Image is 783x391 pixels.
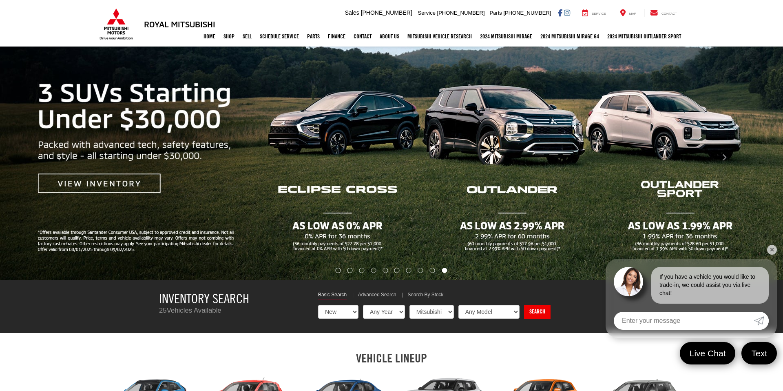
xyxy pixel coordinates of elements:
[324,26,349,47] a: Finance
[361,9,412,16] span: [PHONE_NUMBER]
[564,9,570,16] a: Instagram: Click to visit our Instagram page
[524,305,551,319] a: Search
[409,305,454,319] select: Choose Make from the dropdown
[394,268,400,273] li: Go to slide number 6.
[644,9,683,17] a: Contact
[159,307,167,314] span: 25
[747,348,771,359] span: Text
[144,20,215,29] h3: Royal Mitsubishi
[318,305,358,319] select: Choose Vehicle Condition from the dropdown
[603,26,685,47] a: 2024 Mitsubishi Outlander SPORT
[503,10,551,16] span: [PHONE_NUMBER]
[666,51,783,264] button: Click to view next picture.
[614,267,643,296] img: Agent profile photo
[558,9,562,16] a: Facebook: Click to visit our Facebook page
[159,291,306,306] h3: Inventory Search
[661,12,677,16] span: Contact
[335,268,341,273] li: Go to slide number 1.
[159,306,306,315] p: Vehicles Available
[536,26,603,47] a: 2024 Mitsubishi Mirage G4
[256,26,303,47] a: Schedule Service: Opens in a new tab
[592,12,606,16] span: Service
[576,9,612,17] a: Service
[741,342,777,364] a: Text
[199,26,219,47] a: Home
[408,291,444,300] a: Search By Stock
[442,268,447,273] li: Go to slide number 10.
[383,268,388,273] li: Go to slide number 5.
[680,342,736,364] a: Live Chat
[754,312,769,330] a: Submit
[349,26,376,47] a: Contact
[614,9,642,17] a: Map
[418,268,423,273] li: Go to slide number 8.
[651,267,769,304] div: If you have a vehicle you would like to trade-in, we could assist you via live chat!
[371,268,376,273] li: Go to slide number 4.
[489,10,502,16] span: Parts
[363,305,405,319] select: Choose Year from the dropdown
[686,348,730,359] span: Live Chat
[359,268,364,273] li: Go to slide number 3.
[629,12,636,16] span: Map
[614,312,754,330] input: Enter your message
[406,268,411,273] li: Go to slide number 7.
[219,26,239,47] a: Shop
[430,268,435,273] li: Go to slide number 9.
[347,268,352,273] li: Go to slide number 2.
[98,8,135,40] img: Mitsubishi
[437,10,485,16] span: [PHONE_NUMBER]
[403,26,476,47] a: Mitsubishi Vehicle Research
[418,10,436,16] span: Service
[303,26,324,47] a: Parts: Opens in a new tab
[345,9,359,16] span: Sales
[376,26,403,47] a: About Us
[476,26,536,47] a: 2024 Mitsubishi Mirage
[239,26,256,47] a: Sell
[358,291,396,300] a: Advanced Search
[458,305,520,319] select: Choose Model from the dropdown
[318,291,347,300] a: Basic Search
[98,351,685,365] h2: VEHICLE LINEUP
